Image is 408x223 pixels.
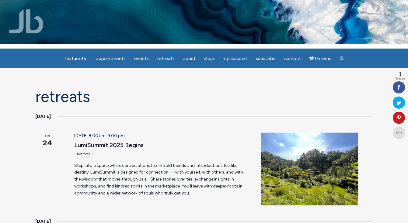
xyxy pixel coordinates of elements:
span: 1 [395,72,405,77]
span: Retreats [157,56,175,61]
a: LumiSummit 2025 Begins [74,141,144,149]
i: Cart [309,56,315,61]
a: Cart0 items [306,52,335,65]
span: About [183,56,196,61]
span: Contact [284,56,301,61]
span: 24 [35,138,60,148]
a: Events [131,53,152,65]
span: Events [134,56,149,61]
time: [DATE] [35,113,51,120]
span: 9:00 pm [107,133,125,138]
span: [DATE] 8:00 am [74,133,106,138]
a: About [180,53,199,65]
a: Shop [201,53,218,65]
a: Appointments [92,53,129,65]
span: My Account [223,56,247,61]
span: Shares [395,77,405,80]
a: Subscribe [252,53,279,65]
span: featured in [64,56,88,61]
a: Retreats [154,53,178,65]
span: Subscribe [256,56,276,61]
span: 0 items [315,56,331,61]
span: Fri [35,134,60,139]
a: My Account [219,53,251,65]
time: - [74,133,125,138]
span: Appointments [96,56,126,61]
div: Retreats [74,151,93,157]
p: Step into a space where conversations feel like old friends and introductions feel like destiny. ... [74,162,246,197]
h1: Retreats [35,88,373,105]
img: Jamie Butler. The Everyday Medium [9,9,44,33]
a: Contact [281,53,305,65]
img: JBM Bali Rice Fields 2 [261,133,358,205]
a: featured in [61,53,91,65]
span: Shop [204,56,214,61]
